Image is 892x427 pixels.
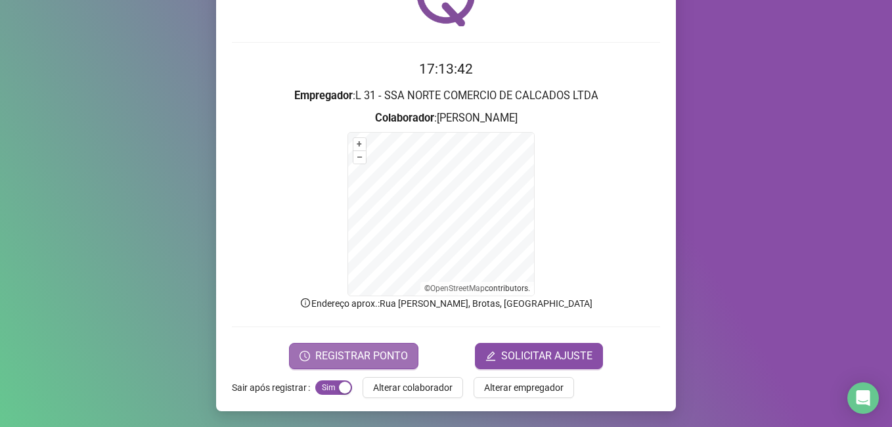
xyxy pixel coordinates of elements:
h3: : [PERSON_NAME] [232,110,660,127]
button: REGISTRAR PONTO [289,343,418,369]
span: Alterar colaborador [373,380,453,395]
a: OpenStreetMap [430,284,485,293]
div: Open Intercom Messenger [847,382,879,414]
button: Alterar colaborador [363,377,463,398]
button: + [353,138,366,150]
p: Endereço aprox. : Rua [PERSON_NAME], Brotas, [GEOGRAPHIC_DATA] [232,296,660,311]
time: 17:13:42 [419,61,473,77]
strong: Colaborador [375,112,434,124]
button: – [353,151,366,164]
span: SOLICITAR AJUSTE [501,348,592,364]
span: edit [485,351,496,361]
span: info-circle [300,297,311,309]
h3: : L 31 - SSA NORTE COMERCIO DE CALCADOS LTDA [232,87,660,104]
span: REGISTRAR PONTO [315,348,408,364]
button: Alterar empregador [474,377,574,398]
label: Sair após registrar [232,377,315,398]
strong: Empregador [294,89,353,102]
span: Alterar empregador [484,380,564,395]
button: editSOLICITAR AJUSTE [475,343,603,369]
span: clock-circle [300,351,310,361]
li: © contributors. [424,284,530,293]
